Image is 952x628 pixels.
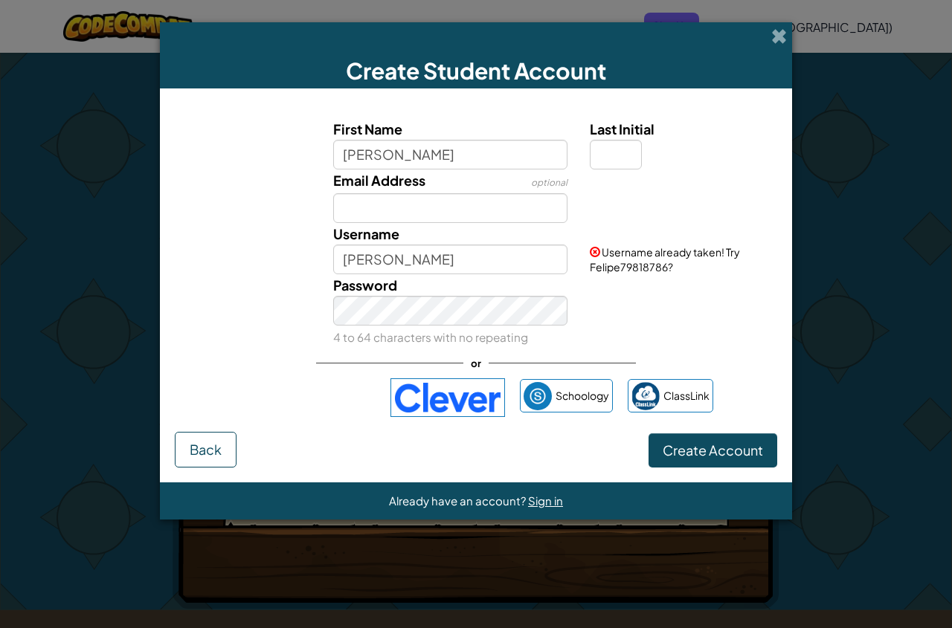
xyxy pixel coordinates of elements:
[663,385,710,407] span: ClassLink
[631,382,660,410] img: classlink-logo-small.png
[333,120,402,137] span: First Name
[528,493,563,508] a: Sign in
[389,493,528,508] span: Already have an account?
[333,225,399,242] span: Username
[333,276,397,294] span: Password
[590,245,740,273] span: Username already taken! Try Felipe79818786?
[663,441,763,459] span: Create Account
[346,56,606,85] span: Create Student Account
[590,120,654,137] span: Last Initial
[524,382,552,410] img: schoology.png
[190,441,222,458] span: Back
[556,385,609,407] span: Schoology
[463,352,489,374] span: or
[333,172,425,189] span: Email Address
[175,432,237,467] button: Back
[232,381,383,414] iframe: Sign in with Google Button
[531,177,567,188] span: optional
[333,330,528,344] small: 4 to 64 characters with no repeating
[649,433,777,467] button: Create Account
[390,378,505,417] img: clever-logo-blue.png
